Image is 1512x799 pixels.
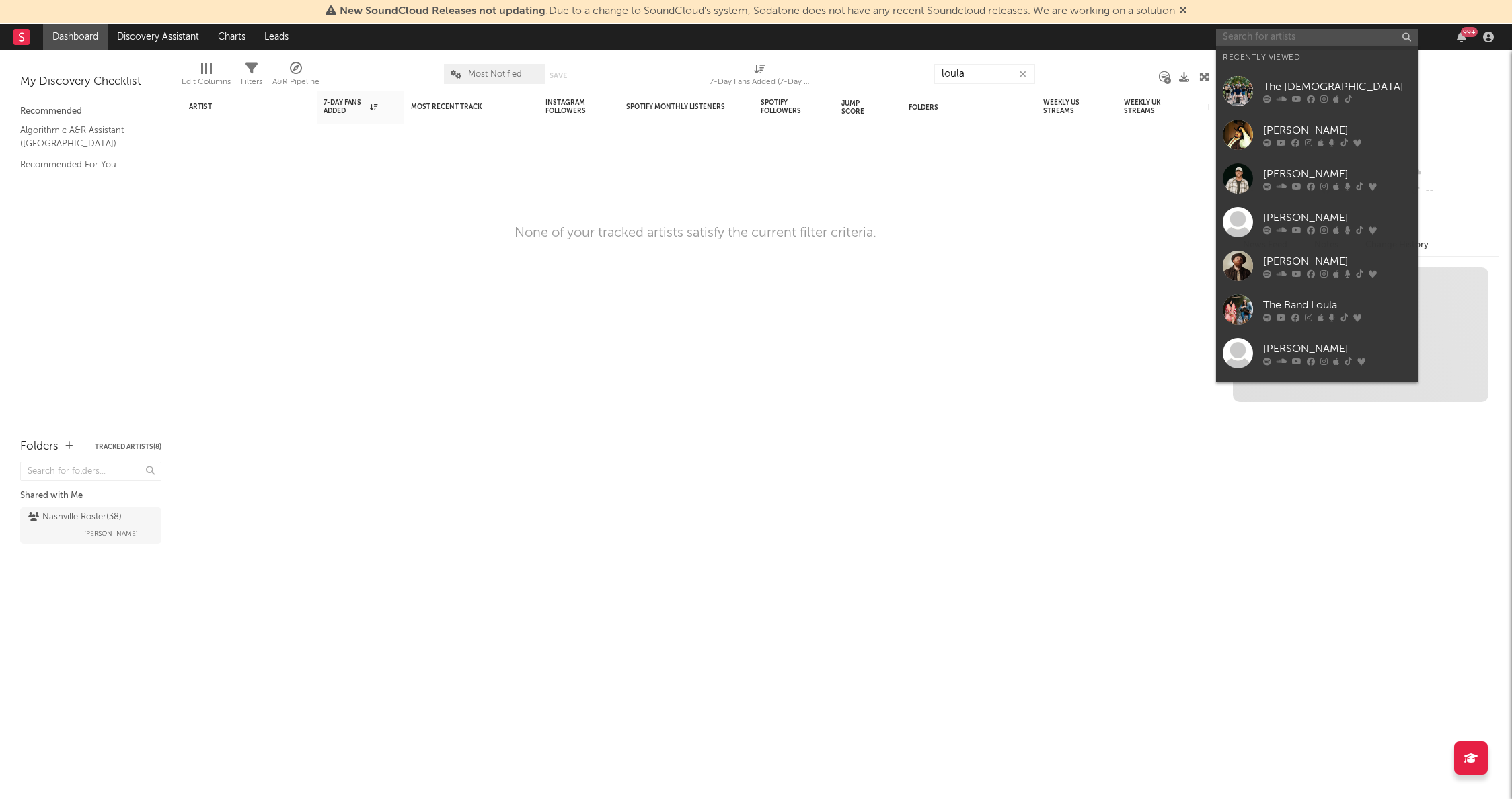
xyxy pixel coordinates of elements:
[1263,122,1411,138] div: [PERSON_NAME]
[340,6,545,17] span: New SoundCloud Releases not updating
[1263,341,1411,357] div: [PERSON_NAME]
[550,72,567,79] button: Save
[84,525,138,542] span: [PERSON_NAME]
[545,99,593,115] div: Instagram Followers
[841,99,875,116] div: Jump Score
[626,103,727,111] div: Spotify Monthly Listeners
[1461,27,1478,37] div: 99 +
[1216,200,1418,244] a: [PERSON_NAME]
[1263,79,1411,95] div: The [DEMOGRAPHIC_DATA]
[182,74,231,90] div: Edit Columns
[1208,103,1343,112] div: Notes
[468,70,522,79] span: Most Notified
[1216,29,1418,46] input: Search for artists
[43,24,108,50] a: Dashboard
[241,57,262,96] div: Filters
[1216,113,1418,157] a: [PERSON_NAME]
[1216,157,1418,200] a: [PERSON_NAME]
[20,488,161,504] div: Shared with Me
[20,507,161,544] a: Nashville Roster(38)[PERSON_NAME]
[515,225,876,241] div: None of your tracked artists satisfy the current filter criteria.
[1223,50,1411,66] div: Recently Viewed
[28,509,122,525] div: Nashville Roster ( 38 )
[182,57,231,96] div: Edit Columns
[189,103,290,111] div: Artist
[20,74,161,90] div: My Discovery Checklist
[1216,244,1418,288] a: [PERSON_NAME]
[1124,99,1174,115] span: Weekly UK Streams
[20,157,148,172] a: Recommended For You
[1263,166,1411,182] div: [PERSON_NAME]
[255,24,298,50] a: Leads
[20,123,148,151] a: Algorithmic A&R Assistant ([GEOGRAPHIC_DATA])
[761,99,808,115] div: Spotify Followers
[710,74,810,90] div: 7-Day Fans Added (7-Day Fans Added)
[20,103,161,120] div: Recommended
[209,24,255,50] a: Charts
[1216,375,1418,419] a: [PERSON_NAME]
[1216,69,1418,113] a: The [DEMOGRAPHIC_DATA]
[272,74,319,90] div: A&R Pipeline
[411,103,512,111] div: Most Recent Track
[1216,288,1418,331] a: The Band Loula
[241,74,262,90] div: Filters
[1263,297,1411,313] div: The Band Loula
[324,99,367,115] span: 7-Day Fans Added
[934,64,1035,84] input: Search...
[340,6,1175,17] span: : Due to a change to SoundCloud's system, Sodatone does not have any recent Soundcloud releases. ...
[272,57,319,96] div: A&R Pipeline
[710,57,810,96] div: 7-Day Fans Added (7-Day Fans Added)
[1263,253,1411,269] div: [PERSON_NAME]
[1457,32,1466,42] button: 99+
[20,439,59,455] div: Folders
[1409,165,1499,182] div: --
[1409,182,1499,200] div: --
[909,103,1010,112] div: Folders
[1179,6,1187,17] span: Dismiss
[1216,331,1418,375] a: [PERSON_NAME]
[108,24,209,50] a: Discovery Assistant
[95,444,161,450] button: Tracked Artists(8)
[1043,99,1090,115] span: Weekly US Streams
[1263,210,1411,226] div: [PERSON_NAME]
[20,462,161,481] input: Search for folders...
